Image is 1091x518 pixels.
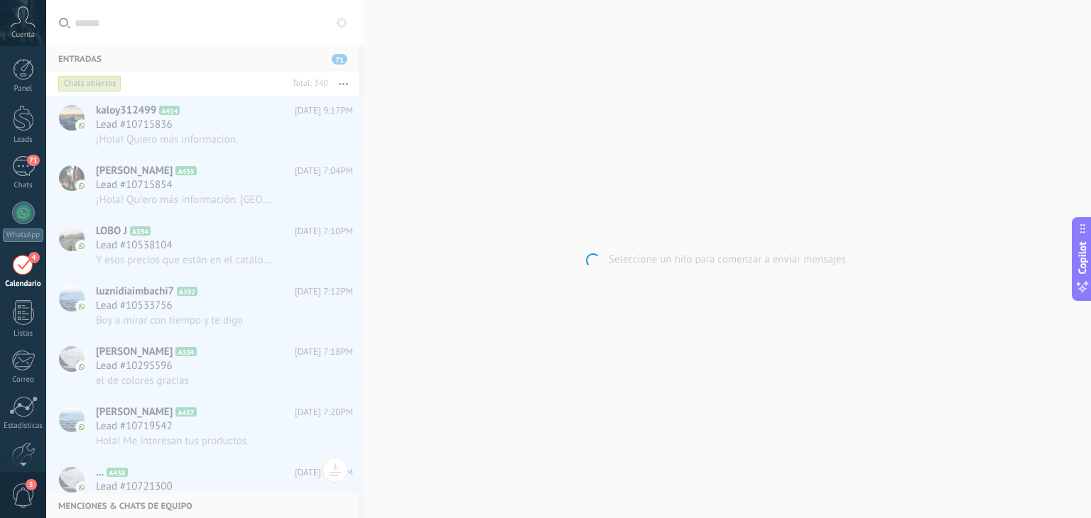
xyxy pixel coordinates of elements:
[11,31,35,40] span: Cuenta
[26,479,37,490] span: 3
[3,84,44,94] div: Panel
[3,136,44,145] div: Leads
[3,181,44,190] div: Chats
[3,421,44,431] div: Estadísticas
[1075,242,1090,275] span: Copilot
[3,228,43,242] div: WhatsApp
[3,329,44,338] div: Listas
[28,252,40,263] span: 4
[3,280,44,289] div: Calendario
[3,375,44,385] div: Correo
[27,155,39,166] span: 71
